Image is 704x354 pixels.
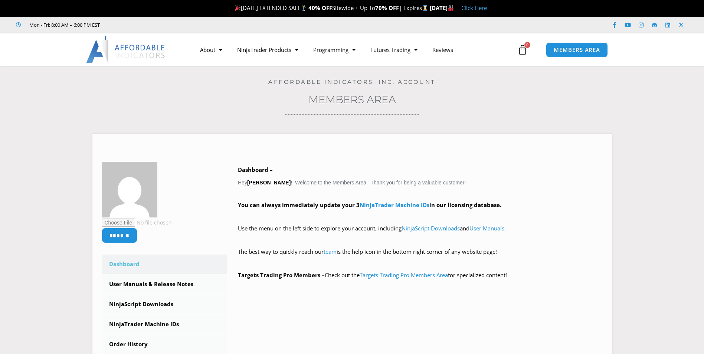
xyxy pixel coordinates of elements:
span: 0 [524,42,530,48]
span: Mon - Fri: 8:00 AM – 6:00 PM EST [27,20,100,29]
a: Futures Trading [363,41,425,58]
strong: You can always immediately update your 3 in our licensing database. [238,201,501,209]
img: 🎉 [235,5,240,11]
iframe: Customer reviews powered by Trustpilot [110,21,222,29]
a: NinjaTrader Products [230,41,306,58]
a: 0 [506,39,539,60]
span: [DATE] EXTENDED SALE Sitewide + Up To | Expires [233,4,430,12]
a: MEMBERS AREA [546,42,608,58]
a: User Manuals [469,224,504,232]
a: User Manuals & Release Notes [102,275,227,294]
strong: Targets Trading Pro Members – [238,271,325,279]
strong: 40% OFF [308,4,332,12]
img: LogoAI | Affordable Indicators – NinjaTrader [86,36,166,63]
div: Hey ! Welcome to the Members Area. Thank you for being a valuable customer! [238,165,603,281]
img: b4e2eee06595d376c063920cea92b1382eadbd5c45047495a92f47f2f99b0a40 [102,162,157,217]
a: NinjaScript Downloads [402,224,460,232]
strong: [PERSON_NAME] [247,180,291,186]
a: NinjaTrader Machine IDs [360,201,429,209]
a: Order History [102,335,227,354]
strong: [DATE] [430,4,454,12]
a: team [324,248,337,255]
a: Reviews [425,41,461,58]
p: Check out the for specialized content! [238,270,603,281]
a: Members Area [308,93,396,106]
strong: 70% OFF [375,4,399,12]
a: Dashboard [102,255,227,274]
b: Dashboard – [238,166,273,173]
img: 🏭 [448,5,453,11]
p: The best way to quickly reach our is the help icon in the bottom right corner of any website page! [238,247,603,268]
nav: Menu [193,41,515,58]
img: ⌛ [422,5,428,11]
span: MEMBERS AREA [554,47,600,53]
a: NinjaScript Downloads [102,295,227,314]
img: 🏌️‍♂️ [301,5,307,11]
a: Targets Trading Pro Members Area [360,271,448,279]
a: Programming [306,41,363,58]
a: About [193,41,230,58]
a: Affordable Indicators, Inc. Account [268,78,436,85]
a: NinjaTrader Machine IDs [102,315,227,334]
a: Click Here [461,4,487,12]
p: Use the menu on the left side to explore your account, including and . [238,223,603,244]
